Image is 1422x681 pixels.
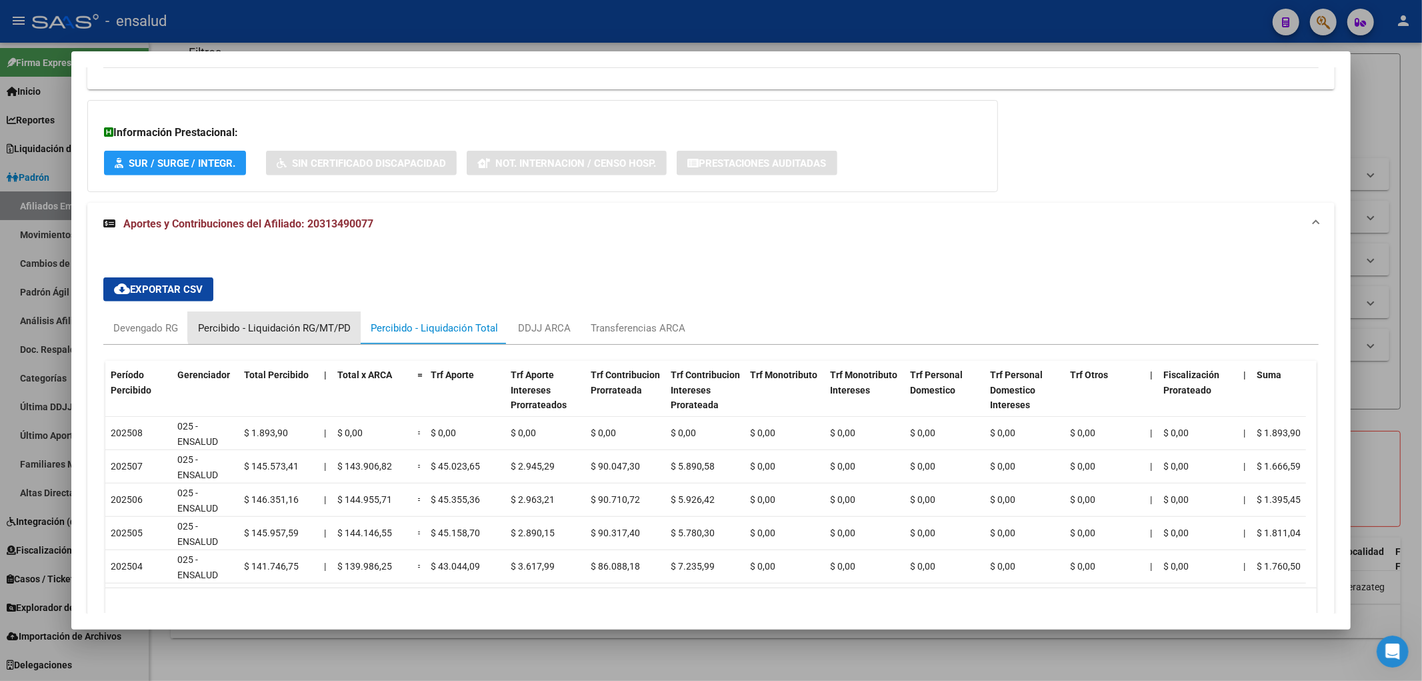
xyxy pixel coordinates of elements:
datatable-header-cell: = [412,361,425,435]
span: Gerenciador [177,370,230,380]
span: $ 86.088,18 [591,561,640,572]
span: | [1244,494,1246,505]
datatable-header-cell: Trf Monotributo [745,361,825,435]
span: $ 0,00 [751,528,776,538]
span: 202508 [111,428,143,438]
datatable-header-cell: Trf Otros [1065,361,1145,435]
span: $ 0,00 [1164,561,1189,572]
span: $ 3.617,99 [511,561,555,572]
span: $ 7.235,99 [671,561,715,572]
span: = [417,561,423,572]
button: Exportar CSV [103,277,213,301]
span: Trf Personal Domestico Intereses [991,370,1043,411]
span: Total Percibido [244,370,309,380]
datatable-header-cell: Trf Aporte Intereses Prorrateados [505,361,585,435]
div: [PERSON_NAME] [59,224,137,238]
span: $ 43.044,09 [431,561,480,572]
datatable-header-cell: Gerenciador [172,361,239,435]
span: $ 0,00 [1071,528,1096,538]
span: | [1244,461,1246,472]
span: | [1151,428,1153,438]
span: $ 45.023,65 [431,461,480,472]
span: $ 0,00 [751,428,776,438]
span: Trf Aporte Intereses Prorrateados [511,370,567,411]
span: $ 0,00 [1164,528,1189,538]
span: | [324,461,326,472]
span: Total x ARCA [337,370,392,380]
span: $ 0,00 [831,528,856,538]
div: • Hace 22h [139,224,189,238]
div: Envíanos un mensaje [13,256,253,293]
span: = [417,370,423,380]
datatable-header-cell: | [319,361,332,435]
span: | [1244,561,1246,572]
span: | [324,561,326,572]
span: $ 139.986,25 [337,561,392,572]
div: Percibido - Liquidación Total [371,321,498,335]
span: $ 1.760,50 [1257,561,1301,572]
span: $ 5.926,42 [671,494,715,505]
span: $ 0,00 [1071,561,1096,572]
span: Gracias [59,211,95,222]
span: | [324,428,326,438]
span: $ 0,00 [991,561,1016,572]
span: $ 0,00 [991,461,1016,472]
span: Mensajes [178,450,221,459]
span: = [417,494,423,505]
datatable-header-cell: Trf Contribucion Prorrateada [585,361,665,435]
span: $ 0,00 [911,528,936,538]
span: $ 1.666,59 [1257,461,1301,472]
div: Mensaje reciente [27,191,239,205]
button: Prestaciones Auditadas [677,151,837,175]
span: $ 5.780,30 [671,528,715,538]
datatable-header-cell: Trf Contribucion Intereses Prorateada [665,361,745,435]
span: Trf Contribucion Prorrateada [591,370,660,396]
span: 202506 [111,494,143,505]
button: Not. Internacion / Censo Hosp. [467,151,667,175]
span: $ 0,00 [831,494,856,505]
span: Trf Monotributo [751,370,818,380]
span: $ 146.351,16 [244,494,299,505]
span: $ 0,00 [991,528,1016,538]
h3: Información Prestacional: [104,125,981,141]
span: $ 143.906,82 [337,461,392,472]
datatable-header-cell: | [1239,361,1252,435]
span: $ 2.963,21 [511,494,555,505]
span: | [1151,461,1153,472]
span: $ 141.746,75 [244,561,299,572]
span: $ 1.893,90 [244,428,288,438]
button: Mensajes [133,416,267,470]
div: Transferencias ARCA [591,321,685,335]
mat-expansion-panel-header: Aportes y Contribuciones del Afiliado: 20313490077 [87,203,1335,245]
span: 025 - ENSALUD [177,521,218,547]
div: Percibido - Liquidación RG/MT/PD [198,321,351,335]
span: | [1151,370,1153,380]
span: $ 90.317,40 [591,528,640,538]
div: Envíanos un mensaje [27,267,223,281]
span: | [324,370,327,380]
div: Devengado RG [113,321,178,335]
span: | [1151,494,1153,505]
mat-icon: cloud_download [114,281,130,297]
span: $ 5.890,58 [671,461,715,472]
span: $ 2.890,15 [511,528,555,538]
span: $ 0,00 [911,461,936,472]
div: Profile image for Ludmila [27,211,54,237]
span: $ 0,00 [831,461,856,472]
span: Trf Otros [1071,370,1109,380]
span: $ 0,00 [831,428,856,438]
datatable-header-cell: Total Percibido [239,361,319,435]
span: $ 0,00 [1071,494,1096,505]
span: | [1244,428,1246,438]
span: $ 0,00 [1164,428,1189,438]
button: Sin Certificado Discapacidad [266,151,457,175]
span: $ 45.158,70 [431,528,480,538]
span: 025 - ENSALUD [177,488,218,514]
span: Trf Personal Domestico [911,370,963,396]
datatable-header-cell: Trf Personal Domestico [905,361,985,435]
span: 025 - ENSALUD [177,421,218,447]
div: Mensaje recienteProfile image for LudmilaGracias[PERSON_NAME]•Hace 22h [13,179,253,249]
span: $ 90.047,30 [591,461,640,472]
span: Exportar CSV [114,283,203,295]
span: Trf Contribucion Intereses Prorateada [671,370,740,411]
